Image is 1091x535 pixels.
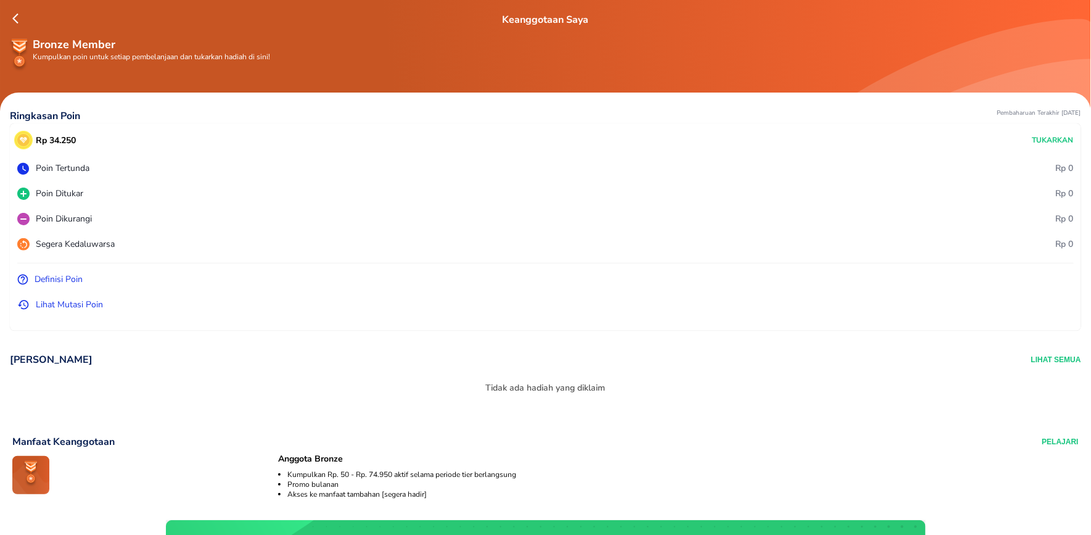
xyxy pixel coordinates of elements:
p: Manfaat Keanggotaan [12,435,115,449]
p: Rp 0 [1056,187,1074,200]
p: Poin Dikurangi [36,212,92,225]
p: Poin Tertunda [36,162,89,175]
div: Anggota Bronze [278,456,1076,462]
p: Tukarkan [1032,135,1074,146]
p: Rp 0 [1056,162,1074,175]
button: PELAJARI [1042,435,1079,449]
p: Pembaharuan Terakhir [DATE] [997,109,1081,123]
li: Promo bulanan [287,479,1076,489]
p: Kumpulkan poin untuk setiap pembelanjaan dan tukarkan hadiah di sini! [33,53,1082,60]
p: Ringkasan Poin [10,109,80,123]
li: Akses ke manfaat tambahan [segera hadir] [287,489,1076,499]
p: Definisi Poin [35,273,83,286]
p: Rp 34.250 [36,134,76,147]
li: Kumpulkan Rp. 50 - Rp. 74.950 aktif selama periode tier berlangsung [287,470,1076,479]
p: Rp 0 [1056,212,1074,225]
p: Rp 0 [1056,238,1074,251]
button: Lihat Semua [1031,353,1081,367]
p: [PERSON_NAME] [10,353,93,367]
p: Lihat Mutasi Poin [36,298,103,311]
p: Poin Ditukar [36,187,83,200]
p: Segera Kedaluwarsa [36,238,115,251]
p: Bronze Member [33,36,1082,53]
p: Keanggotaan Saya [503,12,589,27]
p: Tidak ada hadiah yang diklaim [480,375,612,400]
